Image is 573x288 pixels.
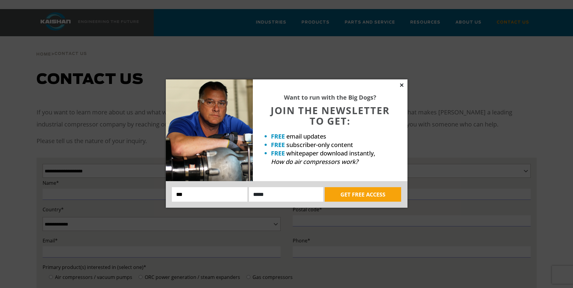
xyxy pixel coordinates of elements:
strong: FREE [271,132,285,140]
button: GET FREE ACCESS [325,187,401,202]
strong: FREE [271,149,285,157]
span: email updates [286,132,326,140]
button: Close [399,82,404,88]
strong: Want to run with the Big Dogs? [284,93,376,101]
input: Email [249,187,323,202]
span: whitepaper download instantly, [286,149,375,157]
input: Name: [172,187,248,202]
strong: FREE [271,141,285,149]
span: JOIN THE NEWSLETTER TO GET: [271,104,390,127]
em: How do air compressors work? [271,158,358,166]
span: subscriber-only content [286,141,353,149]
